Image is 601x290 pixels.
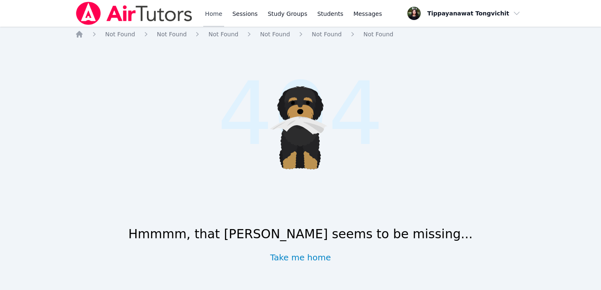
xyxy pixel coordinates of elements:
span: 404 [217,49,384,179]
a: Not Found [157,30,187,38]
a: Not Found [364,30,394,38]
span: Messages [354,10,382,18]
nav: Breadcrumb [75,30,526,38]
span: Not Found [105,31,135,38]
img: Air Tutors [75,2,193,25]
span: Not Found [208,31,238,38]
a: Not Found [312,30,342,38]
h1: Hmmmm, that [PERSON_NAME] seems to be missing... [128,227,472,242]
a: Not Found [105,30,135,38]
span: Not Found [364,31,394,38]
a: Not Found [208,30,238,38]
span: Not Found [312,31,342,38]
span: Not Found [157,31,187,38]
span: Not Found [260,31,290,38]
a: Take me home [270,252,331,263]
a: Not Found [260,30,290,38]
